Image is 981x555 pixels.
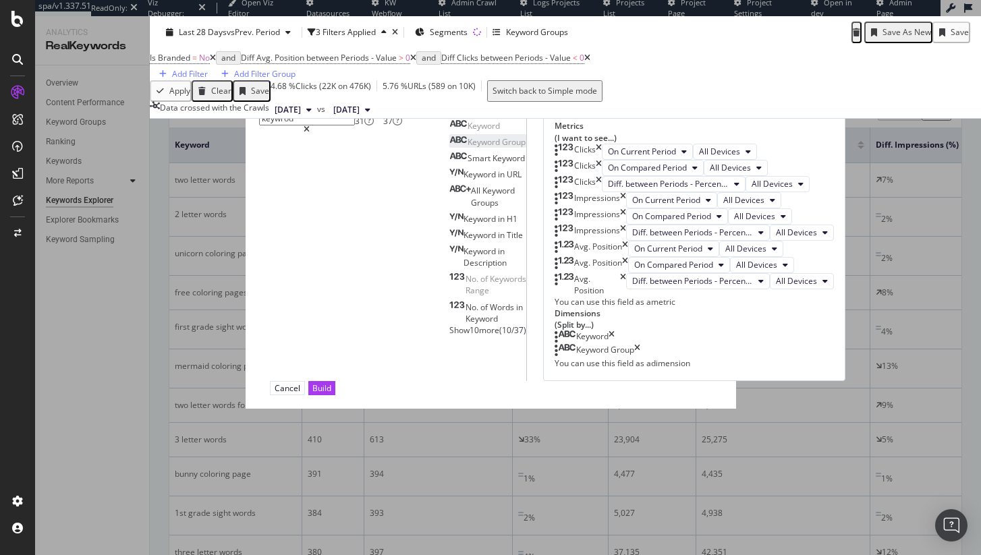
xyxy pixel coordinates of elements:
[516,301,523,313] span: in
[275,104,301,116] span: 2025 Sep. 21st
[555,344,834,357] div: Keyword Grouptimes
[316,26,376,38] div: 3 Filters Applied
[573,52,578,63] span: <
[270,381,305,395] button: Cancel
[192,52,197,63] span: =
[211,86,231,96] div: Clear
[464,213,498,225] span: Keyword
[776,275,817,287] span: All Devices
[634,259,713,270] span: On Compared Period
[383,115,393,127] div: brand label
[935,509,968,542] div: Open Intercom Messenger
[626,225,770,241] button: Diff. between Periods - Percentage
[506,26,568,38] div: Keyword Groups
[471,197,499,208] span: Groups
[430,26,468,38] span: Segments
[308,381,335,395] button: Build
[405,52,410,63] span: 0
[466,313,498,324] span: Keyword
[602,160,704,176] button: On Compared Period
[383,115,393,127] span: 37
[628,241,719,257] button: On Current Period
[730,257,794,273] button: All Devices
[596,144,602,160] div: times
[626,208,728,225] button: On Compared Period
[241,52,397,63] span: Diff Avg. Position between Periods - Value
[555,319,834,330] div: (Split by...)
[172,68,208,80] div: Add Filter
[493,152,525,164] span: Keyword
[468,136,502,148] span: Keyword
[596,176,602,192] div: times
[622,241,628,257] div: times
[555,120,834,143] div: Metrics
[555,192,834,208] div: ImpressionstimesOn Current PeriodAll Devices
[632,275,753,287] span: Diff. between Periods - Percentage
[234,68,296,80] div: Add Filter Group
[555,160,834,176] div: ClickstimesOn Compared PeriodAll Devices
[725,243,766,254] span: All Devices
[221,53,235,63] div: and
[482,185,515,196] span: Keyword
[555,296,834,308] div: You can use this field as a metric
[227,26,280,38] span: vs Prev. Period
[574,192,620,208] div: Impressions
[464,245,498,257] span: Keyword
[498,229,507,241] span: in
[555,241,834,257] div: Avg. PositiontimesOn Current PeriodAll Devices
[422,53,436,63] div: and
[555,308,834,330] div: Dimensions
[555,357,834,369] div: You can use this field as a dimension
[602,176,746,192] button: Diff. between Periods - Percentage
[574,273,620,296] div: Avg. Position
[574,257,622,273] div: Avg. Position
[480,301,490,313] span: of
[555,176,834,192] div: ClickstimesDiff. between Periods - PercentageAll Devices
[355,115,364,127] div: brand label
[620,225,626,241] div: times
[468,120,500,132] span: Keyword
[271,80,371,102] div: 4.68 % Clicks ( 22K on 476K )
[626,192,717,208] button: On Current Period
[699,146,740,157] span: All Devices
[609,330,615,344] div: times
[723,194,764,206] span: All Devices
[312,382,331,394] div: Build
[199,52,210,63] span: No
[490,301,516,313] span: Words
[507,169,522,180] span: URL
[746,176,810,192] button: All Devices
[490,273,526,285] span: Keywords
[392,28,398,36] div: times
[555,330,834,344] div: Keywordtimes
[717,192,781,208] button: All Devices
[882,28,931,37] div: Save As New
[951,28,969,37] div: Save
[776,227,817,238] span: All Devices
[555,273,834,296] div: Avg. PositiontimesDiff. between Periods - PercentageAll Devices
[574,160,596,176] div: Clicks
[383,80,476,102] div: 5.76 % URLs ( 589 on 10K )
[468,152,493,164] span: Smart
[574,208,620,225] div: Impressions
[179,26,227,38] span: Last 28 Days
[160,102,269,118] div: Data crossed with the Crawls
[574,176,596,192] div: Clicks
[620,192,626,208] div: times
[576,330,609,344] div: Keyword
[693,144,757,160] button: All Devices
[150,52,190,63] span: Is Branded
[493,86,597,96] div: Switch back to Simple mode
[555,208,834,225] div: ImpressionstimesOn Compared PeriodAll Devices
[608,178,729,189] span: Diff. between Periods - Percentage
[555,132,834,144] div: (I want to see...)
[502,136,526,148] span: Group
[169,86,190,96] div: Apply
[355,115,364,127] span: 31
[480,273,490,285] span: of
[449,324,499,336] span: Show 10 more
[770,273,834,289] button: All Devices
[608,146,676,157] span: On Current Period
[710,162,751,173] span: All Devices
[498,245,505,257] span: in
